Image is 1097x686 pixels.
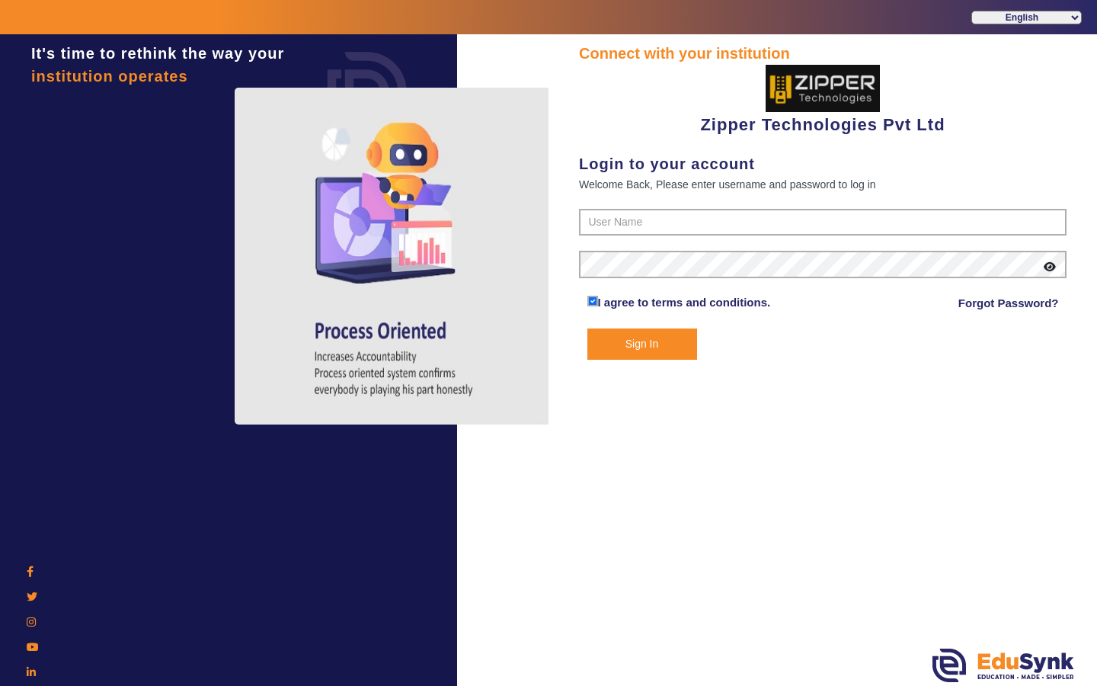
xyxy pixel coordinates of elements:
[766,65,880,112] img: 36227e3f-cbf6-4043-b8fc-b5c5f2957d0a
[235,88,555,425] img: login4.png
[587,329,697,360] button: Sign In
[31,45,284,62] span: It's time to rethink the way your
[579,42,1067,65] div: Connect with your institution
[598,296,771,309] a: I agree to terms and conditions.
[579,152,1067,175] div: Login to your account
[310,34,424,149] img: login.png
[31,68,188,85] span: institution operates
[579,65,1067,137] div: Zipper Technologies Pvt Ltd
[579,175,1067,194] div: Welcome Back, Please enter username and password to log in
[958,294,1059,313] a: Forgot Password?
[579,209,1067,236] input: User Name
[932,649,1074,682] img: edusynk.png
